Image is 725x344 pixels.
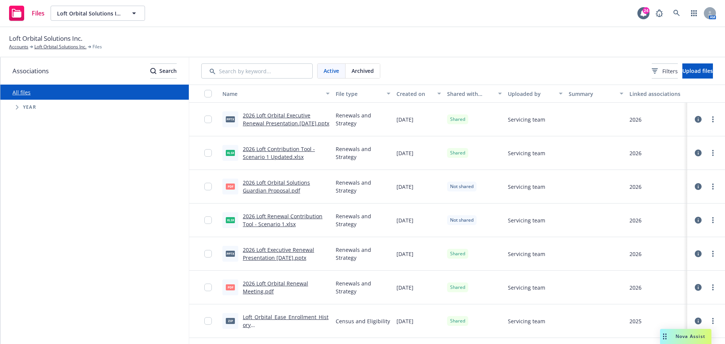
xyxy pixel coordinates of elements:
[660,329,711,344] button: Nova Assist
[34,43,86,50] a: Loft Orbital Solutions Inc.
[505,85,566,103] button: Uploaded by
[201,63,313,79] input: Search by keyword...
[508,284,545,292] span: Servicing team
[336,111,390,127] span: Renewals and Strategy
[396,216,413,224] span: [DATE]
[662,67,678,75] span: Filters
[226,116,235,122] span: pptx
[450,183,474,190] span: Not shared
[629,284,642,292] div: 2026
[508,116,545,123] span: Servicing team
[450,318,465,324] span: Shared
[9,34,82,43] span: Loft Orbital Solutions Inc.
[450,284,465,291] span: Shared
[222,90,321,98] div: Name
[150,68,156,74] svg: Search
[150,63,177,79] button: SearchSearch
[243,179,310,194] a: 2026 Loft Orbital Solutions Guardian Proposal.pdf
[629,250,642,258] div: 2026
[396,90,433,98] div: Created on
[508,183,545,191] span: Servicing team
[333,85,393,103] button: File type
[393,85,444,103] button: Created on
[57,9,122,17] span: Loft Orbital Solutions Inc.
[336,90,382,98] div: File type
[150,64,177,78] div: Search
[652,63,678,79] button: Filters
[226,184,235,189] span: pdf
[660,329,669,344] div: Drag to move
[204,183,212,190] input: Toggle Row Selected
[219,85,333,103] button: Name
[336,246,390,262] span: Renewals and Strategy
[444,85,505,103] button: Shared with client
[23,105,36,110] span: Year
[396,116,413,123] span: [DATE]
[324,67,339,75] span: Active
[32,10,45,16] span: Files
[336,145,390,161] span: Renewals and Strategy
[396,149,413,157] span: [DATE]
[686,6,702,21] a: Switch app
[204,116,212,123] input: Toggle Row Selected
[243,112,329,127] a: 2026 Loft Orbital Executive Renewal Presentation.[DATE].pptx
[508,216,545,224] span: Servicing team
[708,182,717,191] a: more
[51,6,145,21] button: Loft Orbital Solutions Inc.
[9,43,28,50] a: Accounts
[652,67,678,75] span: Filters
[243,145,315,160] a: 2026 Loft Contribution Tool - Scenario 1 Updated.xlsx
[708,148,717,157] a: more
[682,63,713,79] button: Upload files
[708,283,717,292] a: more
[450,250,465,257] span: Shared
[243,213,322,228] a: 2026 Loft Renewal Contribution Tool - Scenario 1.xlsx
[629,317,642,325] div: 2025
[643,7,649,14] div: 24
[708,249,717,258] a: more
[450,217,474,224] span: Not shared
[204,216,212,224] input: Toggle Row Selected
[204,90,212,97] input: Select all
[396,250,413,258] span: [DATE]
[226,318,235,324] span: zip
[508,317,545,325] span: Servicing team
[336,317,390,325] span: Census and Eligibility
[226,284,235,290] span: pdf
[450,150,465,156] span: Shared
[629,116,642,123] div: 2026
[629,149,642,157] div: 2026
[226,217,235,223] span: xlsx
[226,150,235,156] span: xlsx
[629,90,684,98] div: Linked associations
[93,43,102,50] span: Files
[450,116,465,123] span: Shared
[204,149,212,157] input: Toggle Row Selected
[204,284,212,291] input: Toggle Row Selected
[629,183,642,191] div: 2026
[626,85,687,103] button: Linked associations
[629,216,642,224] div: 2026
[447,90,494,98] div: Shared with client
[204,250,212,258] input: Toggle Row Selected
[352,67,374,75] span: Archived
[243,246,314,261] a: 2026 Loft Executive Renewal Presentation [DATE].pptx
[226,251,235,256] span: pptx
[204,317,212,325] input: Toggle Row Selected
[336,212,390,228] span: Renewals and Strategy
[12,89,31,96] a: All files
[508,90,554,98] div: Uploaded by
[336,279,390,295] span: Renewals and Strategy
[569,90,615,98] div: Summary
[508,149,545,157] span: Servicing team
[396,317,413,325] span: [DATE]
[708,316,717,325] a: more
[396,183,413,191] span: [DATE]
[243,280,308,295] a: 2026 Loft Orbital Renewal Meeting.pdf
[682,67,713,74] span: Upload files
[0,100,189,115] div: Tree Example
[708,216,717,225] a: more
[669,6,684,21] a: Search
[508,250,545,258] span: Servicing team
[12,66,49,76] span: Associations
